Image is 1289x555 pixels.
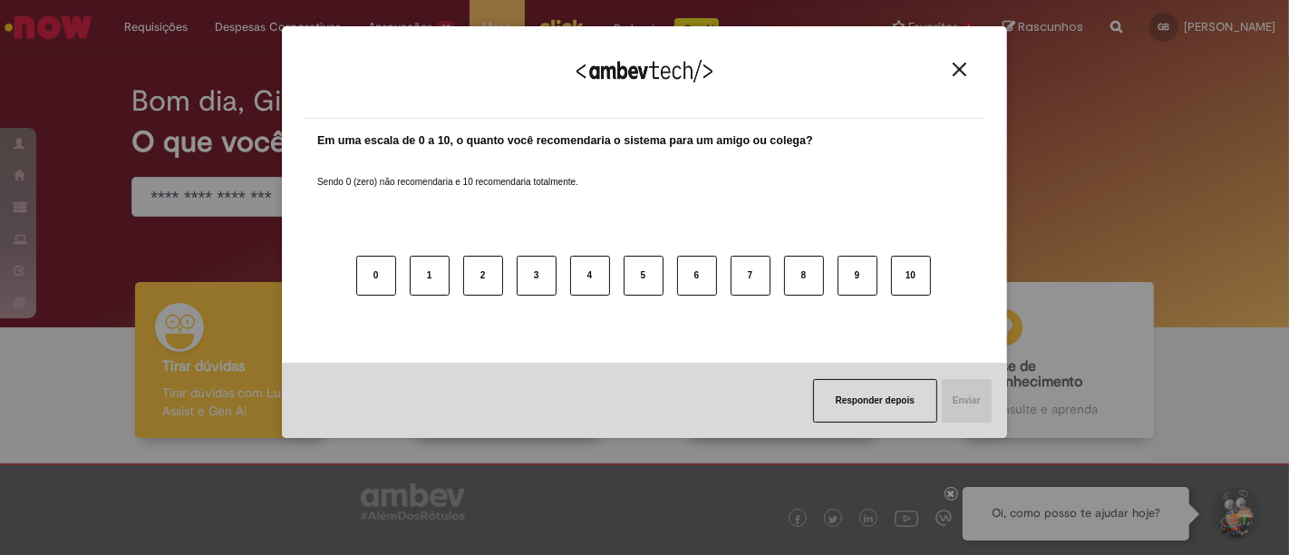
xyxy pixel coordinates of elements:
[577,60,712,83] img: Logo Ambevtech
[624,256,664,296] button: 5
[813,379,937,423] button: Responder depois
[731,256,770,296] button: 7
[570,256,610,296] button: 4
[891,256,931,296] button: 10
[317,154,578,189] label: Sendo 0 (zero) não recomendaria e 10 recomendaria totalmente.
[356,256,396,296] button: 0
[410,256,450,296] button: 1
[463,256,503,296] button: 2
[317,132,813,150] label: Em uma escala de 0 a 10, o quanto você recomendaria o sistema para um amigo ou colega?
[838,256,877,296] button: 9
[517,256,557,296] button: 3
[677,256,717,296] button: 6
[947,62,972,77] button: Close
[953,63,966,76] img: Close
[784,256,824,296] button: 8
